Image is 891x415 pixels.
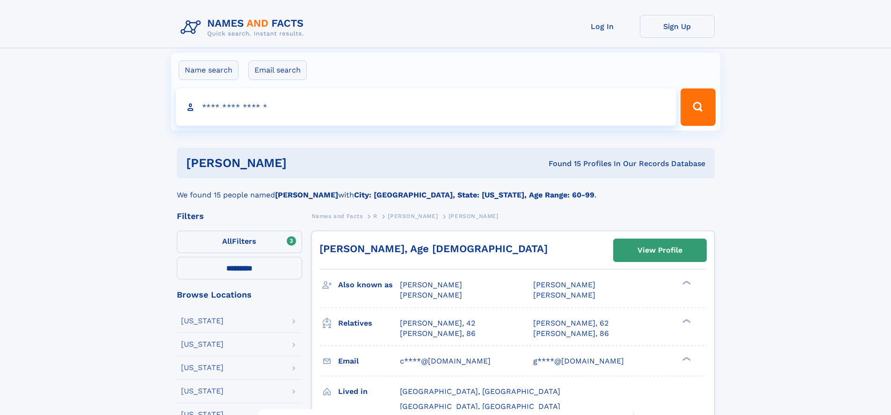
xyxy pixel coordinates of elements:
[338,277,400,293] h3: Also known as
[373,213,377,219] span: R
[533,280,595,289] span: [PERSON_NAME]
[640,15,715,38] a: Sign Up
[177,178,715,201] div: We found 15 people named with .
[681,88,715,126] button: Search Button
[400,402,560,411] span: [GEOGRAPHIC_DATA], [GEOGRAPHIC_DATA]
[181,364,224,371] div: [US_STATE]
[179,60,239,80] label: Name search
[533,318,608,328] a: [PERSON_NAME], 62
[319,243,548,255] a: [PERSON_NAME], Age [DEMOGRAPHIC_DATA]
[565,15,640,38] a: Log In
[388,213,438,219] span: [PERSON_NAME]
[680,356,691,362] div: ❯
[680,280,691,286] div: ❯
[533,328,609,339] a: [PERSON_NAME], 86
[177,15,311,40] img: Logo Names and Facts
[354,190,594,199] b: City: [GEOGRAPHIC_DATA], State: [US_STATE], Age Range: 60-99
[680,318,691,324] div: ❯
[222,237,232,246] span: All
[418,159,705,169] div: Found 15 Profiles In Our Records Database
[248,60,307,80] label: Email search
[338,353,400,369] h3: Email
[373,210,377,222] a: R
[400,318,475,328] a: [PERSON_NAME], 42
[388,210,438,222] a: [PERSON_NAME]
[338,384,400,400] h3: Lived in
[181,387,224,395] div: [US_STATE]
[177,212,302,220] div: Filters
[275,190,338,199] b: [PERSON_NAME]
[614,239,706,262] a: View Profile
[311,210,363,222] a: Names and Facts
[400,291,462,299] span: [PERSON_NAME]
[400,328,476,339] a: [PERSON_NAME], 86
[181,317,224,325] div: [US_STATE]
[338,315,400,331] h3: Relatives
[400,387,560,396] span: [GEOGRAPHIC_DATA], [GEOGRAPHIC_DATA]
[186,157,418,169] h1: [PERSON_NAME]
[181,341,224,348] div: [US_STATE]
[177,291,302,299] div: Browse Locations
[449,213,499,219] span: [PERSON_NAME]
[400,280,462,289] span: [PERSON_NAME]
[177,231,302,253] label: Filters
[533,291,595,299] span: [PERSON_NAME]
[637,240,682,261] div: View Profile
[176,88,677,126] input: search input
